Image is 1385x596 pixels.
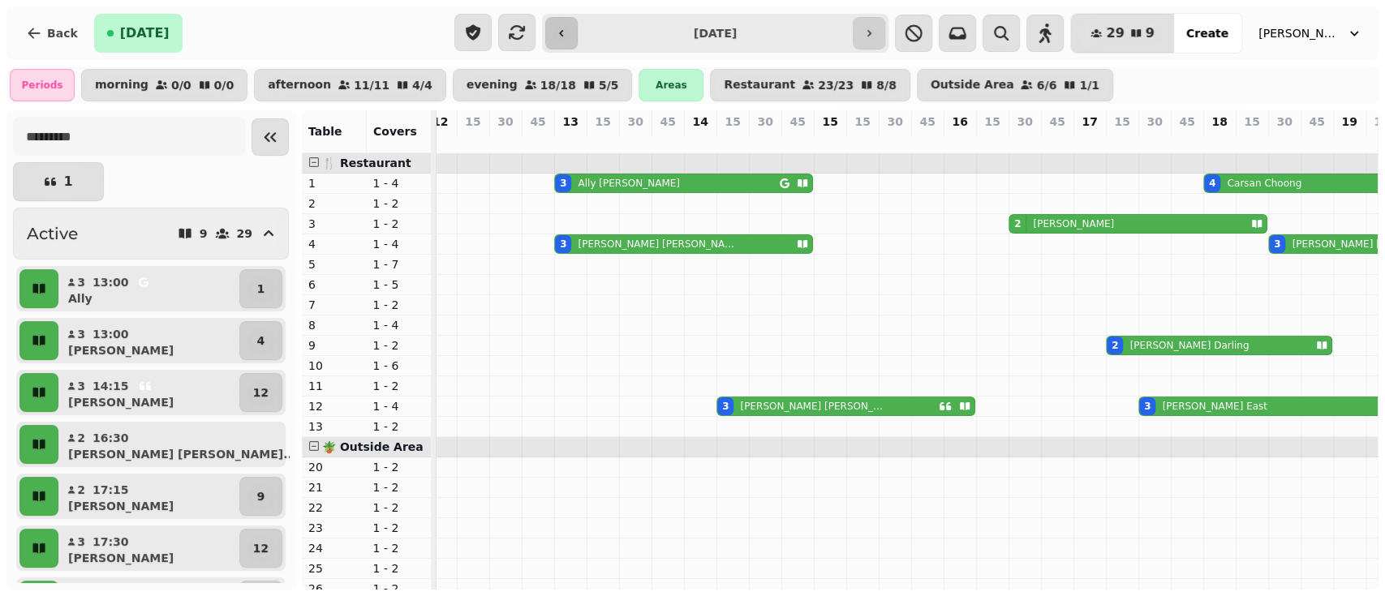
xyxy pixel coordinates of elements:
[308,277,360,293] p: 6
[308,175,360,191] p: 1
[757,114,772,130] p: 30
[47,28,78,39] span: Back
[562,114,578,130] p: 13
[759,133,772,149] p: 0
[467,133,480,149] p: 0
[308,500,360,516] p: 22
[540,79,576,91] p: 18 / 18
[68,342,174,358] p: [PERSON_NAME]
[931,79,1014,92] p: Outside Area
[76,378,86,394] p: 3
[1341,114,1357,130] p: 19
[660,114,675,130] p: 45
[1018,133,1031,149] p: 2
[308,236,360,252] p: 4
[253,540,269,556] p: 12
[308,195,360,212] p: 2
[239,477,282,516] button: 9
[76,534,86,550] p: 3
[432,114,448,130] p: 12
[253,384,269,401] p: 12
[1033,217,1114,230] p: [PERSON_NAME]
[1071,14,1173,53] button: 299
[1014,217,1021,230] div: 2
[308,317,360,333] p: 8
[599,79,619,91] p: 5 / 5
[308,540,360,556] p: 24
[1129,339,1249,352] p: [PERSON_NAME] Darling
[854,114,870,130] p: 15
[629,133,642,149] p: 0
[692,114,708,130] p: 14
[373,459,425,475] p: 1 - 2
[888,133,901,149] p: 0
[171,79,191,91] p: 0 / 0
[62,321,236,360] button: 313:00[PERSON_NAME]
[919,114,935,130] p: 45
[252,118,289,156] button: Collapse sidebar
[373,540,425,556] p: 1 - 2
[95,79,148,92] p: morning
[373,216,425,232] p: 1 - 2
[308,479,360,495] p: 21
[308,358,360,374] p: 10
[200,228,208,239] p: 9
[1082,114,1097,130] p: 17
[239,269,282,308] button: 1
[722,400,729,413] div: 3
[1227,177,1301,190] p: Carsan Choong
[76,482,86,498] p: 2
[887,114,902,130] p: 30
[1309,114,1324,130] p: 45
[1148,133,1161,149] p: 3
[92,534,129,550] p: 17:30
[322,157,411,169] span: 🍴 Restaurant
[661,133,674,149] p: 0
[10,69,75,101] div: Periods
[1051,133,1064,149] p: 0
[412,79,432,91] p: 4 / 4
[76,430,86,446] p: 2
[373,560,425,577] p: 1 - 2
[92,326,129,342] p: 13:00
[68,446,296,462] p: [PERSON_NAME] [PERSON_NAME]...
[564,133,577,149] p: 6
[92,482,129,498] p: 17:15
[1146,27,1155,40] span: 9
[725,114,740,130] p: 15
[92,378,129,394] p: 14:15
[497,114,513,130] p: 30
[373,175,425,191] p: 1 - 4
[531,133,544,149] p: 0
[1144,400,1151,413] div: 3
[13,14,91,53] button: Back
[308,398,360,414] p: 12
[1181,133,1194,149] p: 0
[1310,133,1323,149] p: 0
[322,440,424,453] span: 🪴 Outside Area
[373,520,425,536] p: 1 - 2
[578,177,680,190] p: Ally [PERSON_NAME]
[818,79,854,91] p: 23 / 23
[68,498,174,514] p: [PERSON_NAME]
[917,69,1113,101] button: Outside Area6/61/1
[373,297,425,313] p: 1 - 2
[373,378,425,394] p: 1 - 2
[578,238,735,251] p: [PERSON_NAME] [PERSON_NAME]
[596,133,609,149] p: 0
[1343,133,1356,149] p: 0
[1162,400,1267,413] p: [PERSON_NAME] East
[373,358,425,374] p: 1 - 6
[373,195,425,212] p: 1 - 2
[560,238,566,251] div: 3
[595,114,610,130] p: 15
[1079,79,1099,91] p: 1 / 1
[68,394,174,410] p: [PERSON_NAME]
[856,133,869,149] p: 0
[308,520,360,536] p: 23
[68,550,174,566] p: [PERSON_NAME]
[1274,238,1280,251] div: 3
[237,228,252,239] p: 29
[530,114,545,130] p: 45
[1146,114,1162,130] p: 30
